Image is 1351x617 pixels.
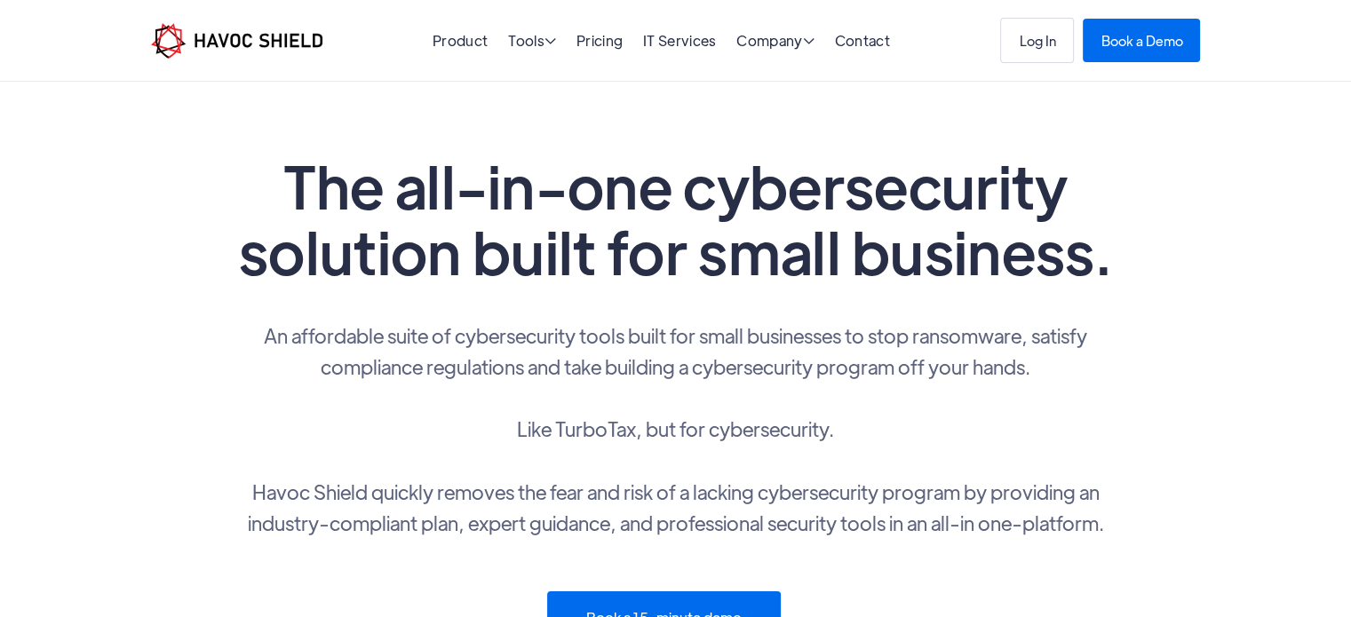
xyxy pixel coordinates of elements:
[1000,18,1074,63] a: Log In
[1055,425,1351,617] iframe: Chat Widget
[232,153,1120,284] h1: The all-in-one cybersecurity solution built for small business.
[576,31,623,50] a: Pricing
[835,31,890,50] a: Contact
[433,31,488,50] a: Product
[643,31,717,50] a: IT Services
[803,34,815,48] span: 
[151,23,322,59] a: home
[736,34,815,51] div: Company
[151,23,322,59] img: Havoc Shield logo
[544,34,556,48] span: 
[1083,19,1200,62] a: Book a Demo
[232,320,1120,538] p: An affordable suite of cybersecurity tools built for small businesses to stop ransomware, satisfy...
[736,34,815,51] div: Company
[508,34,556,51] div: Tools
[508,34,556,51] div: Tools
